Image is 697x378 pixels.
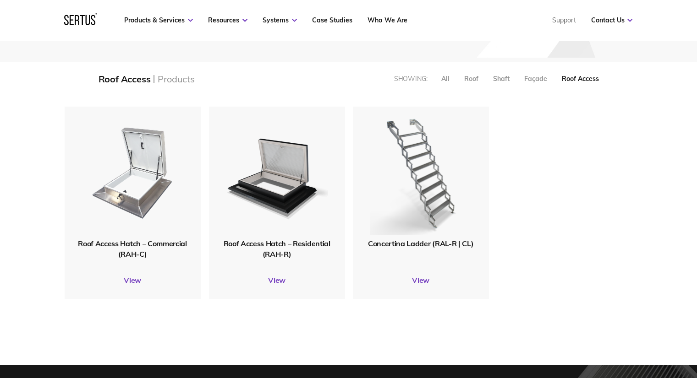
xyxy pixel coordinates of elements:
[312,16,352,24] a: Case Studies
[124,16,193,24] a: Products & Services
[394,75,428,83] div: Showing:
[552,16,576,24] a: Support
[208,16,247,24] a: Resources
[441,75,450,83] div: All
[223,239,330,258] span: Roof Access Hatch – Residential (RAH-R)
[368,16,407,24] a: Who We Are
[562,75,599,83] div: Roof Access
[591,16,632,24] a: Contact Us
[524,75,547,83] div: Façade
[78,239,187,258] span: Roof Access Hatch – Commercial (RAH-C)
[263,16,297,24] a: Systems
[353,275,489,285] a: View
[464,75,478,83] div: Roof
[651,334,697,378] iframe: Chat Widget
[65,275,201,285] a: View
[99,73,151,85] div: Roof Access
[158,73,194,85] div: Products
[209,275,345,285] a: View
[368,239,473,248] span: Concertina Ladder (RAL-R | CL)
[493,75,510,83] div: Shaft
